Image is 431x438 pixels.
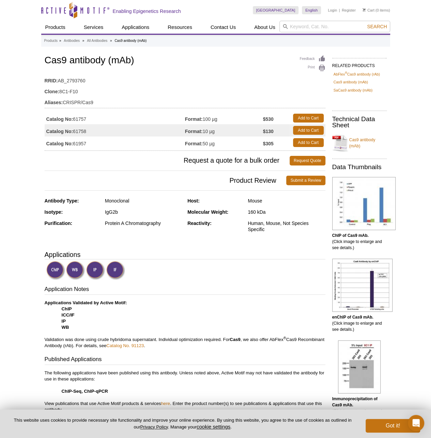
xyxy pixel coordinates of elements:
div: Open Intercom Messenger [408,415,424,431]
h3: Published Applications [45,355,325,365]
strong: ChIP-Seq, ChIP-qPCR [62,389,108,394]
strong: Format: [185,116,203,122]
strong: Host: [187,198,200,204]
a: Print [300,64,325,72]
a: Login [328,8,337,13]
img: Western Blot Validated [66,261,85,280]
a: Contact Us [206,21,240,34]
img: Your Cart [363,8,366,12]
button: Search [365,23,389,30]
div: Mouse [248,198,325,204]
p: This website uses cookies to provide necessary site functionality and improve your online experie... [11,417,354,430]
a: SaCas9 antibody (mAb) [334,87,373,93]
a: Add to Cart [293,126,324,135]
p: The following applications have been published using this antibody. Unless noted above, Active Mo... [45,370,325,413]
button: cookie settings [197,424,230,429]
a: Privacy Policy [140,424,168,429]
h2: Enabling Epigenetics Research [113,8,181,14]
a: Applications [118,21,153,34]
strong: $130 [263,128,273,134]
img: Cas9 antibody (mAb) tested by enChIP. [332,259,392,312]
td: 61757 [45,112,185,124]
a: Products [41,21,70,34]
strong: WB [62,325,69,330]
td: CRISPR/Cas9 [45,95,325,106]
a: [GEOGRAPHIC_DATA] [253,6,299,14]
div: Protein A Chromatography [105,220,182,226]
span: Search [367,24,387,29]
a: here [161,401,170,406]
b: Applications Validated by Active Motif: [45,300,127,305]
td: 61758 [45,124,185,136]
p: Validation was done using crude hybridoma supernatant. Individual optimization required. For , we... [45,300,325,349]
a: All Antibodies [87,38,107,44]
li: | [339,6,340,14]
strong: Format: [185,141,203,147]
a: Request Quote [290,156,325,165]
strong: Isotype: [45,209,63,215]
strong: Aliases: [45,99,63,106]
a: Cas9 antibody (mAb) [332,133,387,153]
a: Submit a Review [286,176,325,185]
div: 160 kDa [248,209,325,215]
h2: Technical Data Sheet [332,116,387,128]
a: About Us [250,21,279,34]
h3: Application Notes [45,285,325,295]
a: Register [342,8,356,13]
a: Antibodies [64,38,80,44]
div: Human, Mouse, Not Species Specific [248,220,325,232]
p: (Click image to enlarge and see details.) [332,314,387,332]
td: 10 µg [185,124,263,136]
span: Request a quote for a bulk order [45,156,290,165]
strong: Format: [185,128,203,134]
strong: Catalog No: [46,141,73,147]
strong: Purification: [45,221,73,226]
strong: RRID: [45,78,58,84]
h2: Data Thumbnails [332,164,387,170]
a: Add to Cart [293,138,324,147]
input: Keyword, Cat. No. [279,21,390,32]
a: Services [80,21,108,34]
strong: Catalog No: [46,128,73,134]
img: Cas9 antibody (mAb) tested by ChIP. [332,177,396,230]
li: » [82,39,84,43]
a: Add to Cart [293,114,324,123]
p: (Click image to enlarge and see details.) [332,396,387,420]
p: (Click image to enlarge and see details.) [332,232,387,251]
a: Products [44,38,58,44]
h2: RELATED PRODUCTS [332,58,387,70]
li: (0 items) [363,6,390,14]
sup: ® [283,336,286,340]
span: Product Review [45,176,287,185]
td: AB_2793760 [45,74,325,84]
strong: Antibody Type: [45,198,79,204]
a: Catalog No. 91123 [106,343,144,348]
a: AbFlex®Cas9 antibody (rAb) [334,71,380,77]
button: Got it! [366,419,420,433]
a: Feedback [300,55,325,63]
div: Monoclonal [105,198,182,204]
strong: Molecular Weight: [187,209,228,215]
a: Cart [363,8,374,13]
a: Cas9 antibody (mAb) [334,79,368,85]
img: Cas9 antibody (mAb) tested by immunoprecipitation. [338,340,381,393]
a: Resources [164,21,196,34]
div: IgG2b [105,209,182,215]
a: English [302,6,321,14]
li: Cas9 antibody (mAb) [114,39,147,43]
b: Immunoprecipitation of Cas9 mAb. [332,396,378,407]
b: Cas9 [230,337,241,342]
td: 61957 [45,136,185,149]
h1: Cas9 antibody (mAb) [45,55,325,67]
td: 50 µg [185,136,263,149]
img: ChIP Validated [46,261,65,280]
sup: ® [345,71,347,75]
strong: Clone: [45,88,60,95]
strong: ICC/IF [62,312,75,318]
strong: Reactivity: [187,221,212,226]
h3: Applications [45,249,325,260]
li: » [59,39,61,43]
strong: IP [62,319,66,324]
li: » [110,39,112,43]
strong: ChIP [62,306,72,311]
